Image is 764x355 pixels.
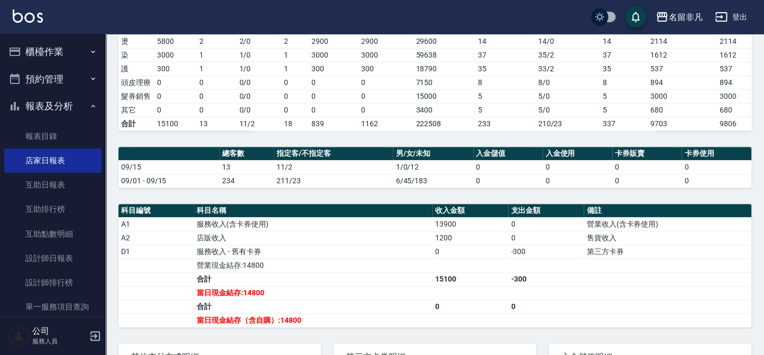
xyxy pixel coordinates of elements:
[475,48,536,62] td: 37
[118,48,154,62] td: 染
[711,7,751,27] button: 登出
[432,231,508,245] td: 1200
[358,117,413,130] td: 1162
[219,147,274,161] th: 總客數
[309,76,358,89] td: 0
[508,300,584,313] td: 0
[358,76,413,89] td: 0
[413,48,475,62] td: 59638
[648,117,717,130] td: 9703
[118,117,154,130] td: 合計
[432,204,508,218] th: 收入金額
[432,272,508,286] td: 15100
[8,325,30,347] img: Person
[154,117,197,130] td: 15100
[393,174,473,188] td: 6/45/183
[413,62,475,76] td: 18790
[118,204,751,328] table: a dense table
[274,160,393,174] td: 11/2
[194,258,432,272] td: 營業現金結存:14800
[358,62,413,76] td: 300
[118,89,154,103] td: 髮券銷售
[309,34,358,48] td: 2900
[535,103,600,117] td: 5 / 0
[535,48,600,62] td: 35 / 2
[32,337,86,346] p: 服務人員
[194,245,432,258] td: 服務收入 - 舊有卡券
[473,174,543,188] td: 0
[475,34,536,48] td: 14
[682,174,751,188] td: 0
[194,286,432,300] td: 當日現金結存:14800
[194,231,432,245] td: 店販收入
[584,217,751,231] td: 營業收入(含卡券使用)
[475,89,536,103] td: 5
[309,62,358,76] td: 300
[274,174,393,188] td: 211/23
[13,10,43,23] img: Logo
[194,217,432,231] td: 服務收入(含卡券使用)
[475,62,536,76] td: 35
[393,160,473,174] td: 1/0/12
[682,147,751,161] th: 卡券使用
[194,313,432,327] td: 當日現金結存（含自購）:14800
[281,62,309,76] td: 1
[508,272,584,286] td: -300
[651,6,706,28] button: 名留非凡
[194,272,432,286] td: 合計
[274,147,393,161] th: 指定客/不指定客
[413,103,475,117] td: 3400
[508,231,584,245] td: 0
[309,48,358,62] td: 3000
[475,76,536,89] td: 8
[154,76,197,89] td: 0
[535,34,600,48] td: 14 / 0
[625,6,646,27] button: save
[508,217,584,231] td: 0
[118,103,154,117] td: 其它
[413,76,475,89] td: 7150
[4,66,102,93] button: 預約管理
[219,174,274,188] td: 234
[358,34,413,48] td: 2900
[542,160,612,174] td: 0
[358,103,413,117] td: 0
[358,48,413,62] td: 3000
[194,300,432,313] td: 合計
[197,103,237,117] td: 0
[600,89,648,103] td: 5
[197,76,237,89] td: 0
[432,300,508,313] td: 0
[32,326,86,337] h5: 公司
[668,11,702,24] div: 名留非凡
[4,38,102,66] button: 櫃檯作業
[413,117,475,130] td: 222508
[535,62,600,76] td: 33 / 2
[432,245,508,258] td: 0
[600,48,648,62] td: 37
[154,89,197,103] td: 0
[600,76,648,89] td: 8
[542,174,612,188] td: 0
[118,217,194,231] td: A1
[4,124,102,148] a: 報表目錄
[648,89,717,103] td: 3000
[118,160,219,174] td: 09/15
[118,147,751,188] table: a dense table
[281,34,309,48] td: 2
[682,160,751,174] td: 0
[4,92,102,120] button: 報表及分析
[475,103,536,117] td: 5
[4,270,102,295] a: 設計師排行榜
[194,204,432,218] th: 科目名稱
[236,48,281,62] td: 1 / 0
[4,197,102,221] a: 互助排行榜
[197,62,237,76] td: 1
[281,103,309,117] td: 0
[197,89,237,103] td: 0
[648,34,717,48] td: 2114
[4,246,102,270] a: 設計師日報表
[281,76,309,89] td: 0
[542,147,612,161] th: 入金使用
[600,103,648,117] td: 5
